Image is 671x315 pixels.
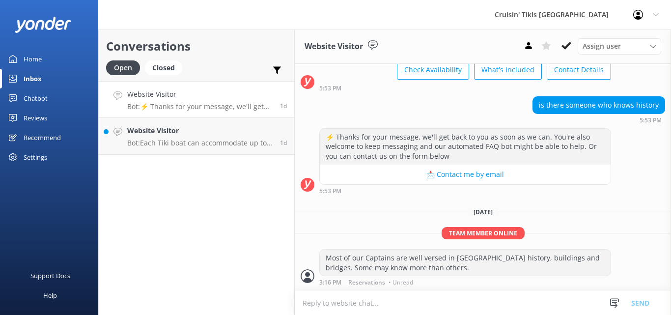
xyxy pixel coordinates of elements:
div: Assign User [578,38,661,54]
span: [DATE] [468,208,499,216]
div: Chatbot [24,88,48,108]
button: Contact Details [547,60,611,80]
button: Check Availability [397,60,469,80]
a: Open [106,62,145,73]
div: Aug 23 2025 05:53pm (UTC -04:00) America/New_York [319,187,611,194]
span: Aug 23 2025 04:10pm (UTC -04:00) America/New_York [280,139,287,147]
div: ⚡ Thanks for your message, we'll get back to you as soon as we can. You're also welcome to keep m... [320,129,611,165]
h4: Website Visitor [127,89,273,100]
strong: 5:53 PM [640,117,662,123]
strong: 5:53 PM [319,86,341,91]
strong: 5:53 PM [319,188,341,194]
div: Help [43,286,57,305]
div: Aug 23 2025 05:53pm (UTC -04:00) America/New_York [319,85,611,91]
div: Settings [24,147,47,167]
span: Team member online [442,227,525,239]
div: Inbox [24,69,42,88]
div: Open [106,60,140,75]
a: Website VisitorBot:⚡ Thanks for your message, we'll get back to you as soon as we can. You're als... [99,81,294,118]
span: Aug 23 2025 05:53pm (UTC -04:00) America/New_York [280,102,287,110]
div: Aug 25 2025 03:16pm (UTC -04:00) America/New_York [319,279,611,286]
span: Reservations [348,280,385,286]
div: Closed [145,60,182,75]
span: Assign user [583,41,621,52]
a: Website VisitorBot:Each Tiki boat can accommodate up to six charter customers. However, there are... [99,118,294,155]
button: What's Included [474,60,542,80]
strong: 3:16 PM [319,280,341,286]
p: Bot: Each Tiki boat can accommodate up to six charter customers. However, there are three Tiki bo... [127,139,273,147]
button: 📩 Contact me by email [320,165,611,184]
h4: Website Visitor [127,125,273,136]
img: yonder-white-logo.png [15,17,71,33]
div: Aug 23 2025 05:53pm (UTC -04:00) America/New_York [532,116,665,123]
div: Recommend [24,128,61,147]
div: Support Docs [30,266,70,286]
div: Most of our Captains are well versed in [GEOGRAPHIC_DATA] history, buildings and bridges. Some ma... [320,250,611,276]
div: Home [24,49,42,69]
span: • Unread [389,280,413,286]
p: Bot: ⚡ Thanks for your message, we'll get back to you as soon as we can. You're also welcome to k... [127,102,273,111]
div: is there someone who knows history [533,97,665,114]
h3: Website Visitor [305,40,363,53]
h2: Conversations [106,37,287,56]
div: Reviews [24,108,47,128]
a: Closed [145,62,187,73]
